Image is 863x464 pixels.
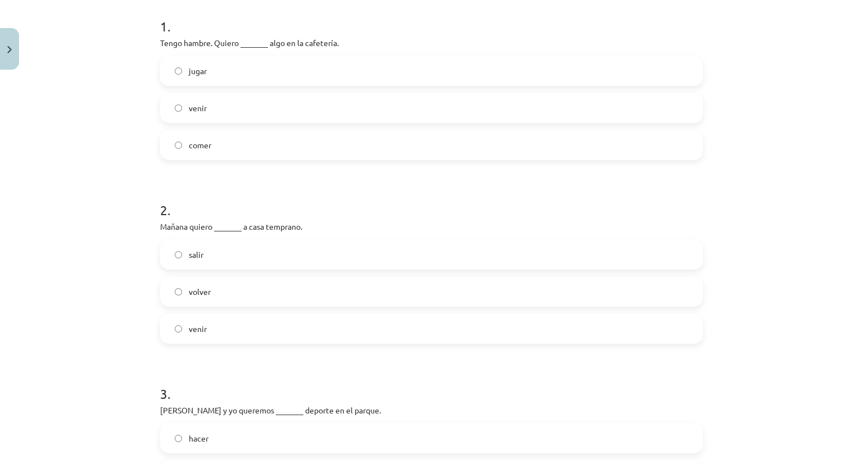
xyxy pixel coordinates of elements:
[175,325,182,333] input: venir
[175,104,182,112] input: venir
[189,102,207,114] span: venir
[189,323,207,335] span: venir
[7,46,12,53] img: icon-close-lesson-0947bae3869378f0d4975bcd49f059093ad1ed9edebbc8119c70593378902aed.svg
[189,249,203,261] span: salir
[189,65,207,77] span: jugar
[175,288,182,295] input: volver
[175,142,182,149] input: comer
[189,433,208,444] span: hacer
[160,37,703,49] p: Tengo hambre. Quiero _______ algo en la cafetería.
[175,251,182,258] input: salir
[175,67,182,75] input: jugar
[160,404,703,416] p: [PERSON_NAME] y yo queremos _______ deporte en el parque.
[160,221,703,233] p: Mañana quiero _______ a casa temprano.
[189,286,211,298] span: volver
[160,366,703,401] h1: 3 .
[160,183,703,217] h1: 2 .
[189,139,211,151] span: comer
[175,435,182,442] input: hacer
